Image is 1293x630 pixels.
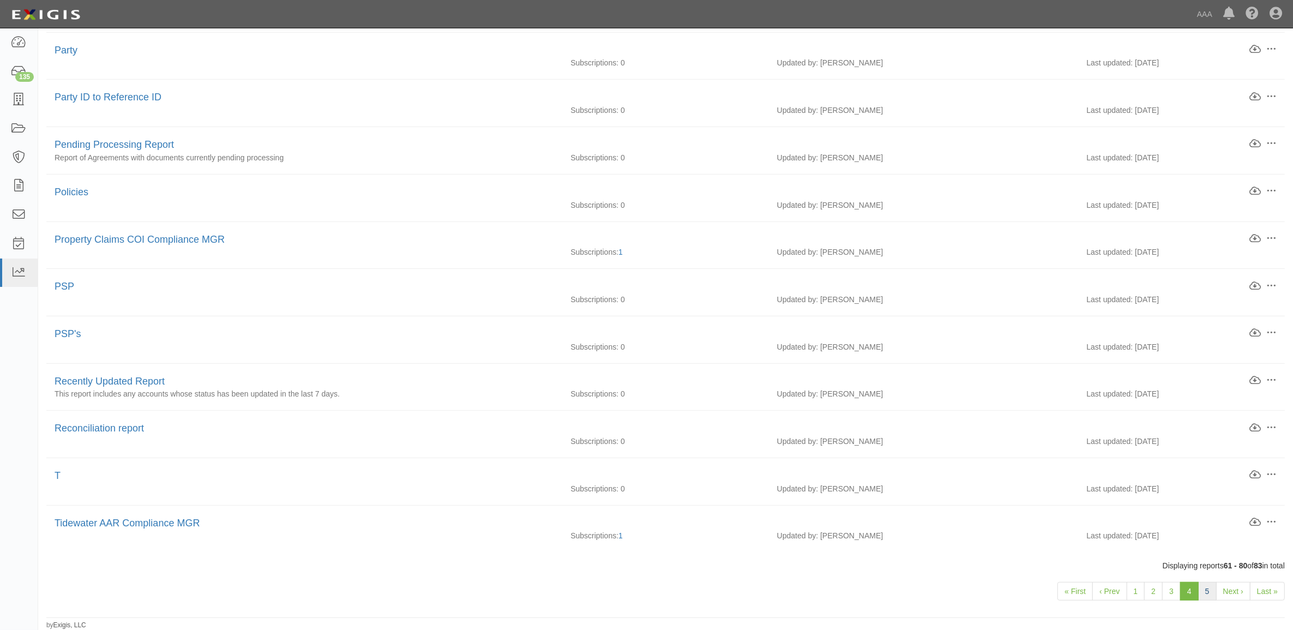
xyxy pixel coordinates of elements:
a: Policies [55,187,88,197]
div: Updated by: [PERSON_NAME] [769,57,1079,68]
small: by [46,621,86,630]
div: Subscriptions: 0 [562,200,769,211]
a: 4 [1180,582,1199,601]
a: AAA [1192,3,1218,25]
a: Last » [1250,582,1285,601]
div: Updated by: [PERSON_NAME] [769,530,1079,541]
div: Updated by: [PERSON_NAME] [769,152,1079,163]
a: PSP [55,281,74,292]
a: Property Claims COI Compliance MGR [55,234,225,245]
a: Download [1249,469,1261,481]
a: Download [1249,91,1261,103]
div: Report of Agreements with documents currently pending processing [46,152,562,163]
div: Subscriptions: [562,247,769,257]
div: Subscriptions: 0 [562,436,769,447]
div: Subscriptions: 0 [562,152,769,163]
div: Updated by: [PERSON_NAME] [769,294,1079,305]
div: Last updated: [DATE] [1079,57,1285,68]
a: Recently Updated Report [55,376,165,387]
img: logo-5460c22ac91f19d4615b14bd174203de0afe785f0fc80cf4dbbc73dc1793850b.png [8,5,83,25]
a: Reconciliation report [55,423,144,434]
div: 135 [15,72,34,82]
div: Last updated: [DATE] [1079,388,1285,399]
div: Updated by: [PERSON_NAME] [769,436,1079,447]
div: Subscriptions: 0 [562,388,769,399]
a: Next › [1216,582,1250,601]
div: Subscriptions: 0 [562,105,769,116]
div: Last updated: [DATE] [1079,436,1285,447]
a: Download [1249,375,1261,387]
div: Subscriptions: 0 [562,57,769,68]
div: Property Claims COI Compliance MGR [55,233,1249,247]
a: Download [1249,138,1261,150]
a: 1 [1127,582,1145,601]
a: 1 [618,248,623,256]
div: Updated by: [PERSON_NAME] [769,105,1079,116]
div: PSP's [55,327,1249,341]
a: Download [1249,280,1261,292]
div: Last updated: [DATE] [1079,247,1285,257]
div: Updated by: [PERSON_NAME] [769,388,1079,399]
div: Last updated: [DATE] [1079,530,1285,541]
a: Pending Processing Report [55,139,174,150]
a: Download [1249,185,1261,197]
div: Updated by: [PERSON_NAME] [769,200,1079,211]
div: Last updated: [DATE] [1079,341,1285,352]
div: Displaying reports of in total [38,560,1293,571]
div: Policies [55,185,1249,200]
div: Party ID to Reference ID [55,91,1249,105]
div: Reconciliation report [55,422,1249,436]
div: Updated by: [PERSON_NAME] [769,483,1079,494]
div: This report includes any accounts whose status has been updated in the last 7 days. [46,388,562,399]
div: Last updated: [DATE] [1079,294,1285,305]
div: Subscriptions: 0 [562,294,769,305]
div: Last updated: [DATE] [1079,105,1285,116]
a: Exigis, LLC [53,621,86,629]
a: Tidewater AAR Compliance MGR [55,518,200,529]
div: Pending Processing Report [55,138,1249,152]
a: Download [1249,327,1261,339]
a: 2 [1144,582,1163,601]
b: 83 [1254,561,1262,570]
a: T [55,470,61,481]
div: Last updated: [DATE] [1079,200,1285,211]
div: Recently Updated Report [55,375,1249,389]
div: PSP [55,280,1249,294]
a: PSP's [55,328,81,339]
b: 61 - 80 [1224,561,1248,570]
div: Subscriptions: [562,530,769,541]
div: Tidewater AAR Compliance MGR [55,517,1249,531]
div: Last updated: [DATE] [1079,483,1285,494]
a: Party ID to Reference ID [55,92,161,103]
div: Last updated: [DATE] [1079,152,1285,163]
a: 5 [1198,582,1217,601]
a: « First [1057,582,1093,601]
a: 1 [618,531,623,540]
div: Party [55,44,1249,58]
i: Help Center - Complianz [1246,8,1259,21]
a: Download [1249,422,1261,434]
a: Party [55,45,77,56]
div: Subscriptions: 0 [562,483,769,494]
div: Updated by: [PERSON_NAME] [769,247,1079,257]
a: Download [1249,233,1261,245]
a: ‹ Prev [1092,582,1127,601]
div: Subscriptions: 0 [562,341,769,352]
a: 3 [1162,582,1181,601]
div: T [55,469,1249,483]
div: Updated by: [PERSON_NAME] [769,341,1079,352]
a: Download [1249,517,1261,529]
a: Download [1249,44,1261,56]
